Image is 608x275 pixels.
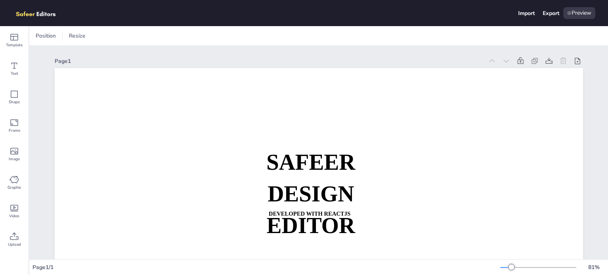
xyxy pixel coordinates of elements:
[34,32,57,40] span: Position
[9,99,20,105] span: Shape
[584,264,603,271] div: 81 %
[6,42,23,48] span: Template
[563,7,595,19] div: Preview
[8,241,21,248] span: Upload
[9,127,20,134] span: Frame
[518,9,535,17] div: Import
[32,264,500,271] div: Page 1 / 1
[266,181,355,237] strong: DESIGN EDITOR
[9,213,19,219] span: Video
[11,70,18,77] span: Text
[8,184,21,191] span: Graphic
[266,150,355,174] strong: SAFEER
[543,9,559,17] div: Export
[67,32,87,40] span: Resize
[9,156,20,162] span: Image
[268,211,350,217] strong: DEVELOPED WITH REACTJS
[55,57,483,65] div: Page 1
[13,7,67,19] img: logo.png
